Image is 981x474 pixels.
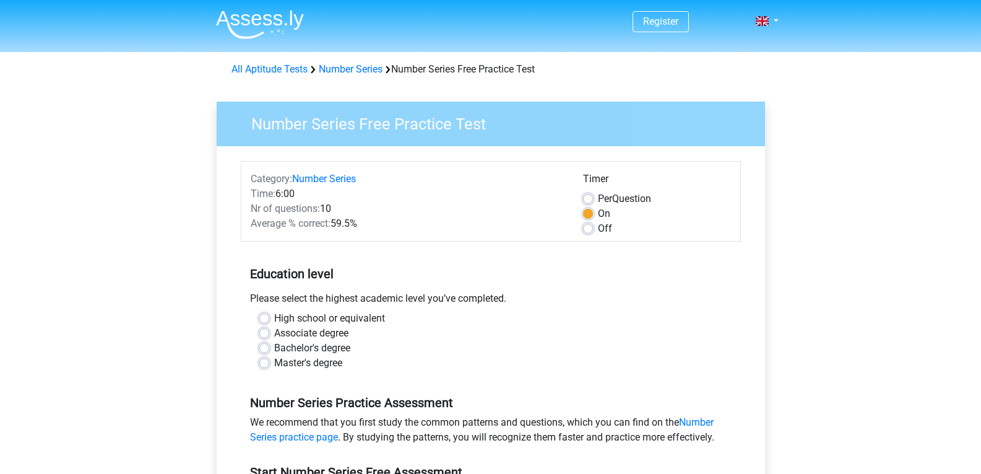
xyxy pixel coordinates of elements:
a: Number Series [292,173,356,185]
label: On [598,206,610,221]
label: High school or equivalent [274,311,385,326]
h5: Education level [250,261,732,286]
div: Please select the highest academic level you’ve completed. [241,291,741,311]
span: Category: [251,173,292,185]
label: Associate degree [274,326,348,341]
span: Time: [251,188,275,200]
div: 59.5% [241,216,574,231]
label: Master's degree [274,356,342,371]
h5: Number Series Practice Assessment [250,395,732,410]
span: Nr of questions: [251,203,320,214]
a: All Aptitude Tests [231,63,308,75]
a: Register [643,15,678,27]
label: Off [598,221,612,236]
div: Timer [583,172,731,191]
div: 6:00 [241,187,574,201]
label: Question [598,191,651,206]
label: Bachelor's degree [274,341,350,356]
span: Average % correct: [251,217,331,229]
a: Number Series practice page [250,416,714,443]
img: Assessly [216,10,304,39]
h3: Number Series Free Practice Test [236,110,756,134]
a: Number Series [319,63,382,75]
div: 10 [241,201,574,216]
div: We recommend that you first study the common patterns and questions, which you can find on the . ... [241,415,741,450]
span: Per [598,193,612,204]
div: Number Series Free Practice Test [227,62,755,77]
